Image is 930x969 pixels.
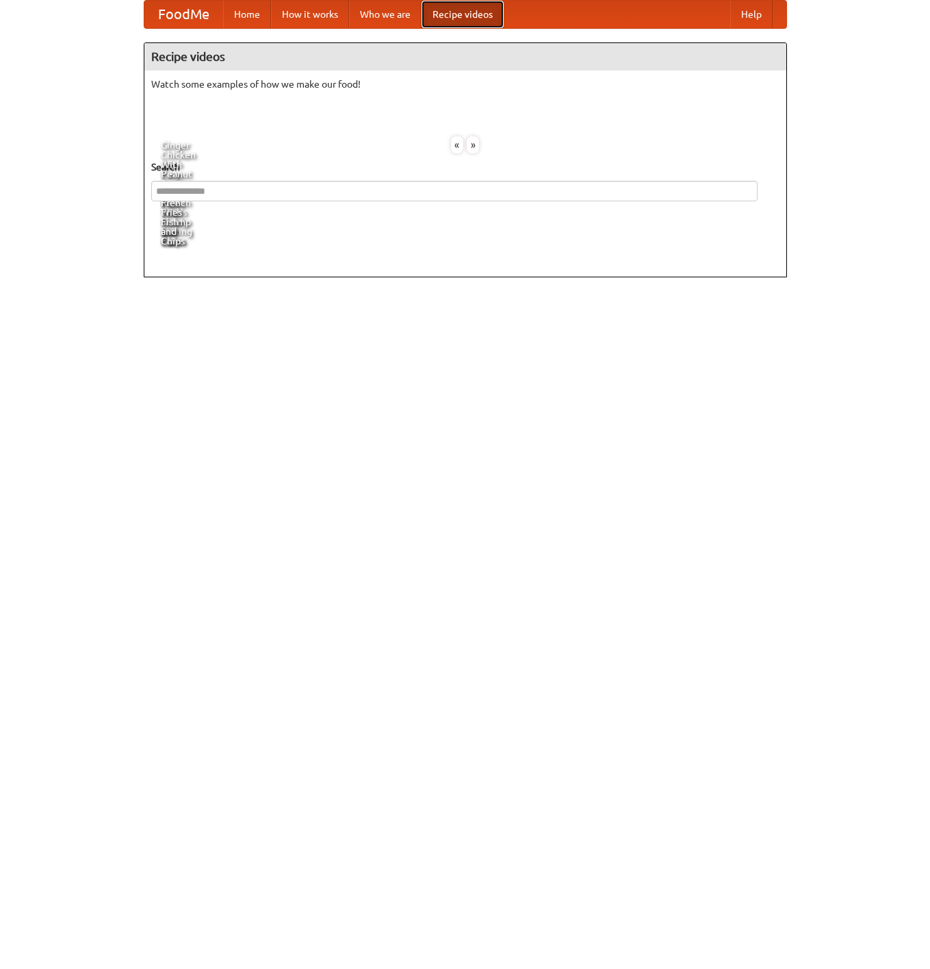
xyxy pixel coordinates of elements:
div: » [467,136,479,153]
a: Who we are [349,1,422,28]
h5: Search [151,160,779,174]
div: « [451,136,463,153]
a: Home [223,1,271,28]
a: Recipe videos [422,1,504,28]
a: How it works [271,1,349,28]
a: FoodMe [144,1,223,28]
h4: Recipe videos [144,43,786,71]
p: Watch some examples of how we make our food! [151,77,779,91]
a: Help [730,1,773,28]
